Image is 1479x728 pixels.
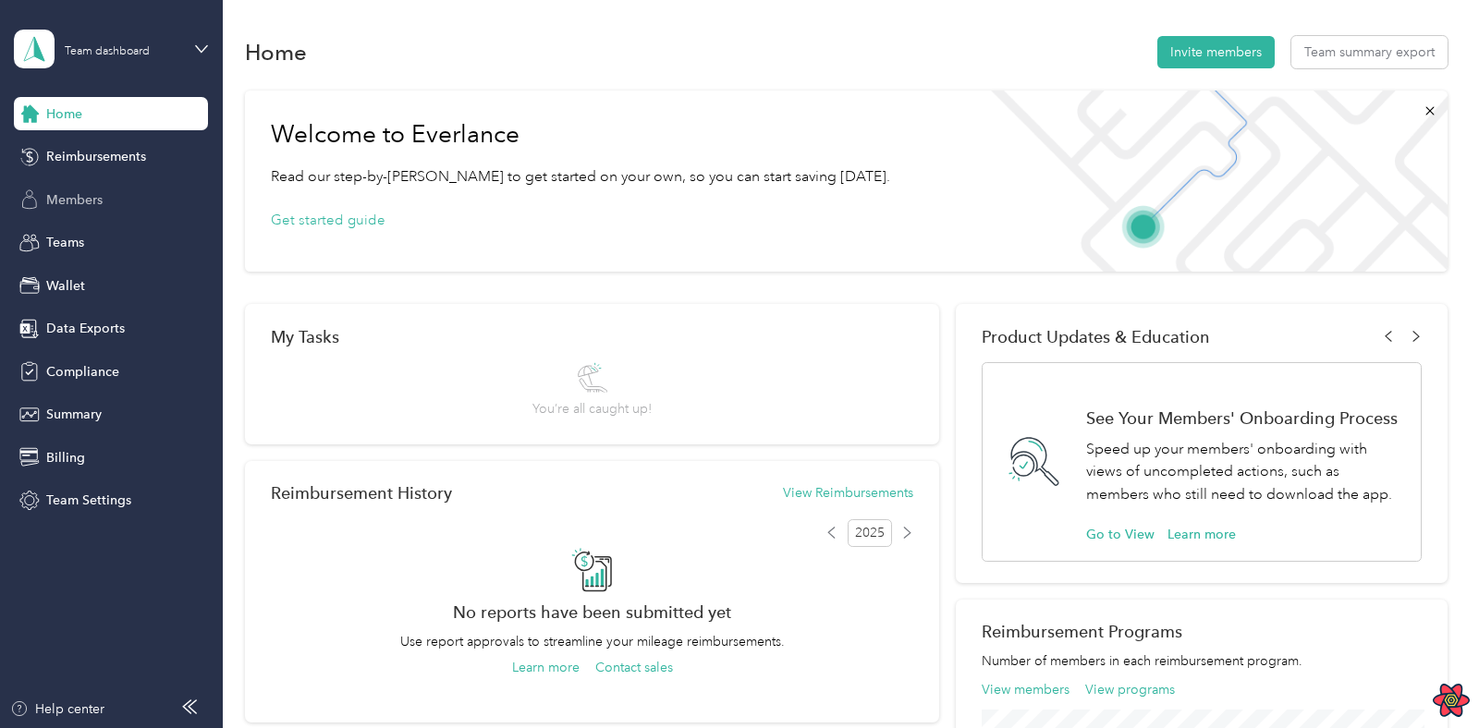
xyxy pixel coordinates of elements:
[46,491,131,510] span: Team Settings
[783,483,913,503] button: View Reimbursements
[46,448,85,467] span: Billing
[1375,625,1479,728] iframe: Everlance-gr Chat Button Frame
[46,104,82,124] span: Home
[46,276,85,296] span: Wallet
[46,190,103,210] span: Members
[595,658,673,677] button: Contact sales
[512,658,580,677] button: Learn more
[1433,682,1470,719] button: Open React Query Devtools
[271,483,452,503] h2: Reimbursement History
[982,327,1210,346] span: Product Updates & Education
[1167,525,1236,544] button: Learn more
[245,42,307,62] h1: Home
[271,165,890,188] p: Read our step-by-[PERSON_NAME] to get started on your own, so you can start saving [DATE].
[982,651,1422,671] p: Number of members in each reimbursement program.
[271,120,890,150] h1: Welcome to Everlance
[982,680,1070,699] button: View members
[1086,408,1401,428] h1: See Your Members' Onboarding Process
[65,46,150,57] div: Team dashboard
[972,91,1447,272] img: Welcome to everlance
[982,622,1422,641] h2: Reimbursement Programs
[46,362,119,382] span: Compliance
[532,399,652,419] span: You’re all caught up!
[10,699,104,719] button: Help center
[46,405,102,424] span: Summary
[46,147,146,166] span: Reimbursements
[1157,36,1275,68] button: Invite members
[271,211,890,232] a: Get started guide
[271,327,913,346] div: My Tasks
[848,519,892,547] span: 2025
[1086,438,1401,506] p: Speed up your members' onboarding with views of uncompleted actions, such as members who still ne...
[1291,36,1448,68] button: Team summary export
[46,233,84,252] span: Teams
[46,319,125,338] span: Data Exports
[1085,680,1175,699] button: View programs
[271,602,913,622] h2: No reports have been submitted yet
[271,632,913,651] p: Use report approvals to streamline your mileage reimbursements.
[1086,525,1155,544] button: Go to View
